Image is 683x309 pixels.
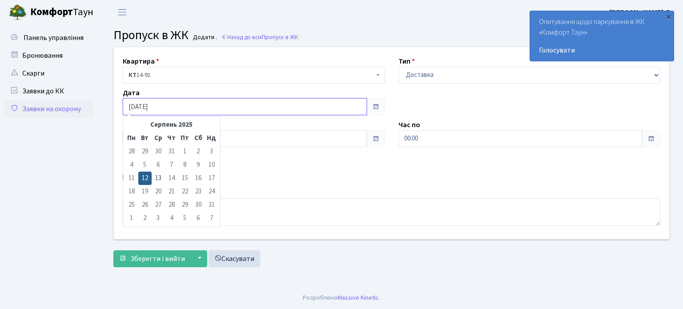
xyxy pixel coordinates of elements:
td: 18 [125,185,138,198]
span: Таун [30,5,93,20]
td: 5 [178,212,192,225]
td: 12 [138,172,152,185]
td: 6 [192,212,205,225]
td: 30 [192,198,205,212]
td: 15 [178,172,192,185]
th: Чт [165,132,178,145]
td: 26 [138,198,152,212]
th: Пн [125,132,138,145]
small: Додати . [191,34,217,41]
td: 17 [205,172,218,185]
td: 1 [125,212,138,225]
th: Серпень 2025 [138,118,205,132]
a: Бронювання [4,47,93,64]
span: <b>КТ</b>&nbsp;&nbsp;&nbsp;&nbsp;14-91 [129,71,374,80]
a: Заявки на охорону [4,100,93,118]
td: 2 [138,212,152,225]
td: 31 [165,145,178,158]
label: Час по [398,120,420,130]
td: 20 [152,185,165,198]
a: Панель управління [4,29,93,47]
td: 9 [192,158,205,172]
td: 1 [178,145,192,158]
td: 14 [165,172,178,185]
td: 7 [165,158,178,172]
button: Зберегти і вийти [113,250,191,267]
span: Зберегти і вийти [130,254,185,264]
td: 29 [178,198,192,212]
label: Дата [123,88,140,98]
a: Massive Kinetic [337,293,379,302]
th: Ср [152,132,165,145]
td: 22 [178,185,192,198]
img: logo.png [9,4,27,21]
td: 28 [125,145,138,158]
label: Квартира [123,56,159,67]
div: Розроблено . [303,293,380,303]
a: Скарги [4,64,93,82]
td: 24 [205,185,218,198]
td: 19 [138,185,152,198]
a: Назад до всіхПропуск в ЖК [221,33,298,41]
td: 25 [125,198,138,212]
a: Скасувати [209,250,260,267]
td: 16 [192,172,205,185]
td: 28 [165,198,178,212]
span: Пропуск в ЖК [113,26,189,44]
th: Пт [178,132,192,145]
b: Комфорт [30,5,73,19]
label: Тип [398,56,415,67]
td: 3 [205,145,218,158]
span: <b>КТ</b>&nbsp;&nbsp;&nbsp;&nbsp;14-91 [123,67,385,84]
td: 10 [205,158,218,172]
td: 30 [152,145,165,158]
td: 11 [125,172,138,185]
a: [PERSON_NAME] Д. [610,7,672,18]
td: 2 [192,145,205,158]
td: 3 [152,212,165,225]
div: × [664,12,673,21]
span: Панель управління [24,33,84,43]
td: 4 [125,158,138,172]
span: Пропуск в ЖК [262,33,298,41]
td: 23 [192,185,205,198]
b: КТ [129,71,137,80]
td: 29 [138,145,152,158]
td: 31 [205,198,218,212]
div: Опитування щодо паркування в ЖК «Комфорт Таун» [530,11,674,61]
td: 6 [152,158,165,172]
b: [PERSON_NAME] Д. [610,8,672,17]
td: 8 [178,158,192,172]
th: Вт [138,132,152,145]
a: Голосувати [539,45,665,56]
th: Сб [192,132,205,145]
button: Переключити навігацію [111,5,133,20]
td: 7 [205,212,218,225]
a: Заявки до КК [4,82,93,100]
td: 13 [152,172,165,185]
th: Нд [205,132,218,145]
td: 5 [138,158,152,172]
td: 21 [165,185,178,198]
td: 27 [152,198,165,212]
td: 4 [165,212,178,225]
